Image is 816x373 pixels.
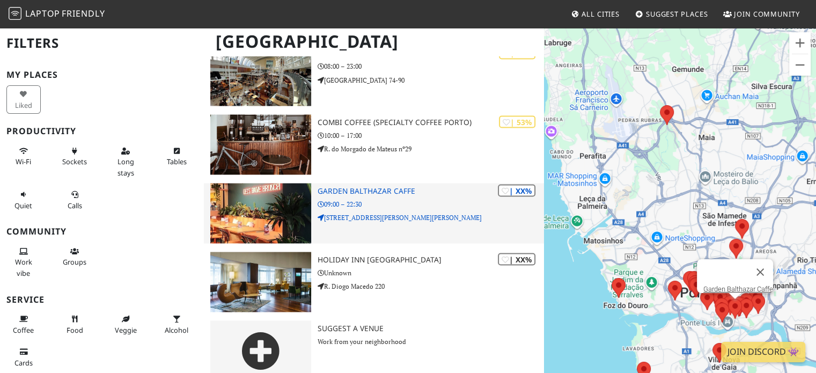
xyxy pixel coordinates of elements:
a: Join Discord 👾 [721,342,805,362]
img: Combi Coffee (Specialty Coffee Porto) [210,114,311,174]
button: Food [57,310,92,339]
button: Veggie [108,310,143,339]
p: [GEOGRAPHIC_DATA] 74-90 [318,75,545,85]
a: Garden Balthazar Caffe | XX% Garden Balthazar Caffe 09:00 – 22:30 [STREET_ADDRESS][PERSON_NAME][P... [204,183,544,243]
button: Zoom indietro [789,54,811,76]
span: Stable Wi-Fi [16,157,31,166]
p: 10:00 – 17:00 [318,130,545,140]
button: Groups [57,243,92,271]
a: Combi Coffee (Specialty Coffee Porto) | 53% Combi Coffee (Specialty Coffee Porto) 10:00 – 17:00 R... [204,114,544,174]
div: | XX% [498,184,535,196]
span: People working [15,257,32,277]
span: Food [67,325,83,335]
button: Long stays [108,142,143,181]
button: Alcohol [159,310,194,339]
h3: Combi Coffee (Specialty Coffee Porto) [318,118,545,127]
a: Holiday Inn Porto - Gaia | XX% Holiday Inn [GEOGRAPHIC_DATA] Unknown R. Diogo Macedo 220 [204,252,544,312]
span: Quiet [14,201,32,210]
p: Unknown [318,267,545,277]
h3: Suggest a Venue [318,324,545,333]
button: Calls [57,186,92,214]
p: Work from your neighborhood [318,336,545,346]
a: LaptopFriendly LaptopFriendly [9,5,105,24]
a: Join Community [719,4,804,24]
span: Suggest Places [646,9,708,19]
span: Friendly [62,8,105,19]
span: Credit cards [14,358,33,368]
a: Mercado Bom Sucesso | 57% Mercado Bom Sucesso 08:00 – 23:00 [GEOGRAPHIC_DATA] 74-90 [204,46,544,106]
span: Join Community [734,9,800,19]
p: [STREET_ADDRESS][PERSON_NAME][PERSON_NAME] [318,212,545,222]
span: Group tables [63,257,86,267]
span: Long stays [117,157,134,177]
button: Quiet [6,186,41,214]
img: Holiday Inn Porto - Gaia [210,252,311,312]
span: Alcohol [165,325,188,335]
img: Garden Balthazar Caffe [210,183,311,243]
img: Mercado Bom Sucesso [210,46,311,106]
span: Laptop [25,8,60,19]
h3: Service [6,295,197,305]
p: 09:00 – 22:30 [318,199,545,209]
button: Chiudi [747,259,773,285]
a: All Cities [567,4,624,24]
span: All Cities [582,9,620,19]
span: Coffee [13,325,34,335]
button: Wi-Fi [6,142,41,171]
button: Sockets [57,142,92,171]
span: Power sockets [62,157,87,166]
a: Garden Balthazar Caffe [703,285,773,293]
h3: Garden Balthazar Caffe [318,186,545,195]
span: Work-friendly tables [167,157,187,166]
p: R. Diogo Macedo 220 [318,281,545,291]
h3: Community [6,226,197,237]
h3: My Places [6,70,197,80]
button: Work vibe [6,243,41,282]
span: Veggie [115,325,137,335]
h1: [GEOGRAPHIC_DATA] [207,27,542,56]
div: | 53% [499,115,535,128]
a: Suggest Places [631,4,712,24]
button: Cards [6,343,41,371]
button: Tables [159,142,194,171]
button: Zoom avanti [789,32,811,54]
div: | XX% [498,253,535,265]
button: Coffee [6,310,41,339]
img: LaptopFriendly [9,7,21,20]
p: R. do Morgado de Mateus nº29 [318,143,545,153]
h3: Holiday Inn [GEOGRAPHIC_DATA] [318,255,545,264]
span: Video/audio calls [68,201,82,210]
h3: Productivity [6,126,197,136]
h2: Filters [6,27,197,60]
